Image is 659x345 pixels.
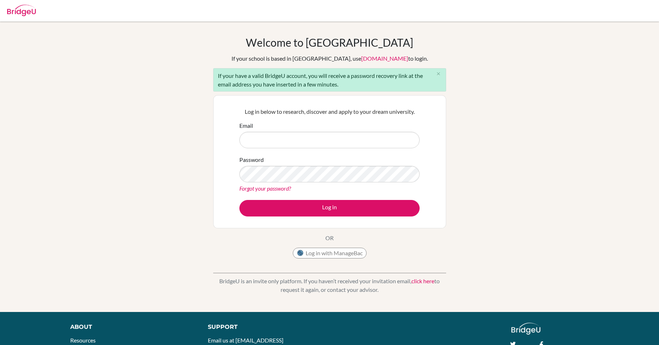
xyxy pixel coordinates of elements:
a: click here [411,278,434,284]
div: About [70,323,192,331]
a: [DOMAIN_NAME] [361,55,408,62]
p: OR [325,234,334,242]
a: Resources [70,337,96,344]
a: Forgot your password? [239,185,291,192]
img: logo_white@2x-f4f0deed5e89b7ecb1c2cc34c3e3d731f90f0f143d5ea2071677605dd97b5244.png [511,323,540,335]
h1: Welcome to [GEOGRAPHIC_DATA] [246,36,413,49]
div: If your have a valid BridgeU account, you will receive a password recovery link at the email addr... [213,68,446,92]
i: close [436,71,441,76]
button: Log in [239,200,420,216]
img: Bridge-U [7,5,36,16]
button: Close [431,69,446,79]
button: Log in with ManageBac [293,248,367,258]
div: If your school is based in [GEOGRAPHIC_DATA], use to login. [231,54,428,63]
div: Support [208,323,321,331]
p: Log in below to research, discover and apply to your dream university. [239,107,420,116]
label: Password [239,155,264,164]
p: BridgeU is an invite only platform. If you haven’t received your invitation email, to request it ... [213,277,446,294]
label: Email [239,121,253,130]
